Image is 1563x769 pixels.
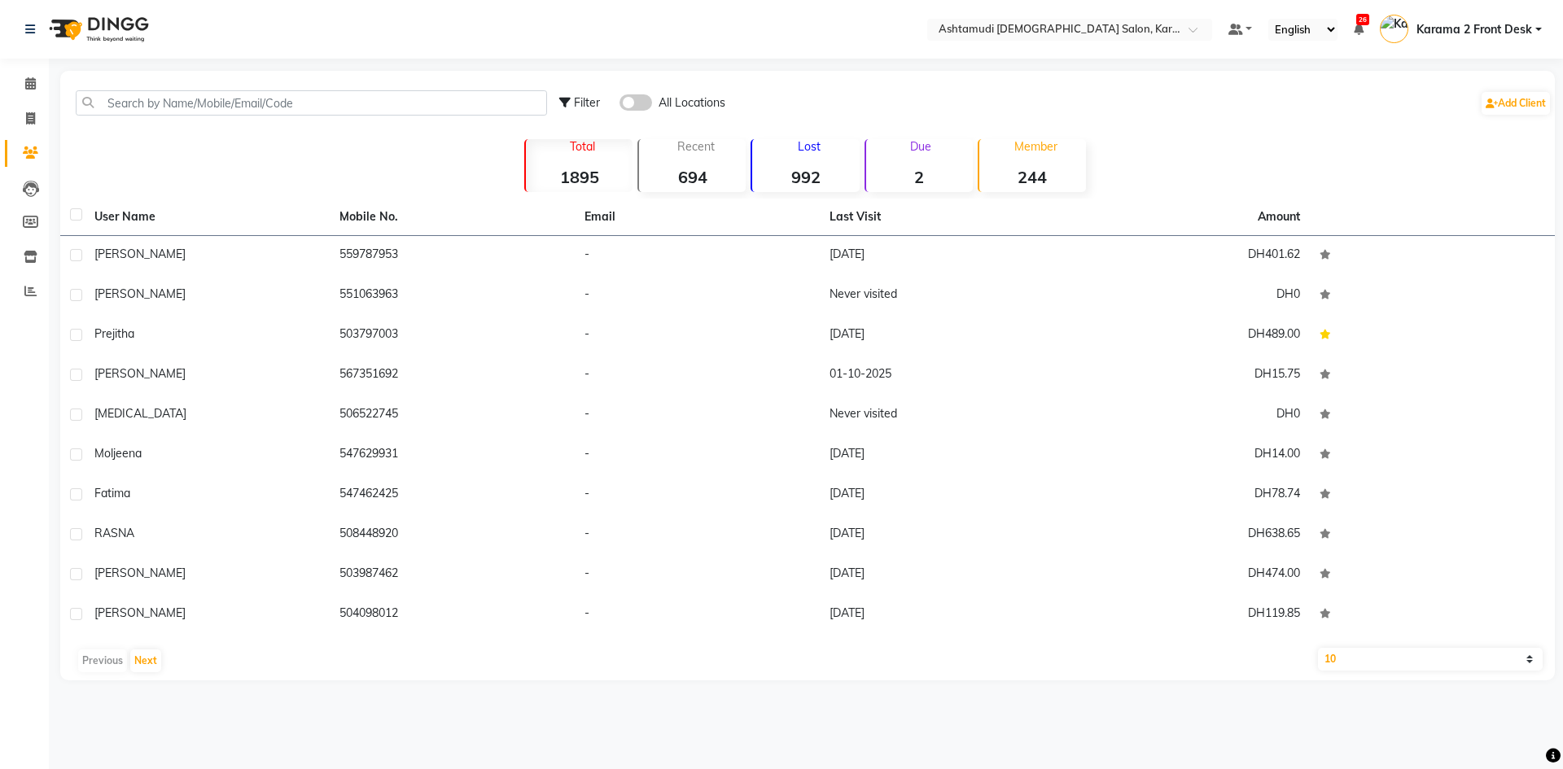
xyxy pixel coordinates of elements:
[820,356,1065,395] td: 01-10-2025
[94,326,134,341] span: Prejitha
[979,167,1086,187] strong: 244
[1356,14,1369,25] span: 26
[330,316,575,356] td: 503797003
[575,276,820,316] td: -
[820,475,1065,515] td: [DATE]
[574,95,600,110] span: Filter
[330,395,575,435] td: 506522745
[752,167,859,187] strong: 992
[94,486,130,500] span: Fatima
[330,236,575,276] td: 559787953
[820,555,1065,595] td: [DATE]
[575,555,820,595] td: -
[1248,199,1310,235] th: Amount
[575,475,820,515] td: -
[575,316,820,356] td: -
[1065,435,1310,475] td: DH14.00
[94,446,142,461] span: moljeena
[94,366,186,381] span: [PERSON_NAME]
[575,395,820,435] td: -
[1380,15,1408,43] img: Karama 2 Front Desk
[866,167,973,187] strong: 2
[330,199,575,236] th: Mobile No.
[575,236,820,276] td: -
[330,595,575,635] td: 504098012
[820,276,1065,316] td: Never visited
[76,90,547,116] input: Search by Name/Mobile/Email/Code
[1065,356,1310,395] td: DH15.75
[986,139,1086,154] p: Member
[575,515,820,555] td: -
[659,94,725,111] span: All Locations
[532,139,633,154] p: Total
[575,595,820,635] td: -
[94,526,134,540] span: RASNA
[526,167,633,187] strong: 1895
[94,406,186,421] span: [MEDICAL_DATA]
[820,395,1065,435] td: Never visited
[575,435,820,475] td: -
[575,199,820,236] th: Email
[1065,515,1310,555] td: DH638.65
[1065,595,1310,635] td: DH119.85
[1065,555,1310,595] td: DH474.00
[869,139,973,154] p: Due
[94,247,186,261] span: [PERSON_NAME]
[330,435,575,475] td: 547629931
[820,199,1065,236] th: Last Visit
[330,356,575,395] td: 567351692
[330,475,575,515] td: 547462425
[130,649,161,672] button: Next
[1065,316,1310,356] td: DH489.00
[1482,92,1550,115] a: Add Client
[820,236,1065,276] td: [DATE]
[820,435,1065,475] td: [DATE]
[42,7,153,52] img: logo
[85,199,330,236] th: User Name
[330,515,575,555] td: 508448920
[1354,22,1364,37] a: 26
[820,316,1065,356] td: [DATE]
[820,595,1065,635] td: [DATE]
[759,139,859,154] p: Lost
[639,167,746,187] strong: 694
[820,515,1065,555] td: [DATE]
[1416,21,1532,38] span: Karama 2 Front Desk
[1065,276,1310,316] td: DH0
[94,566,186,580] span: [PERSON_NAME]
[330,555,575,595] td: 503987462
[1065,475,1310,515] td: DH78.74
[1065,395,1310,435] td: DH0
[646,139,746,154] p: Recent
[330,276,575,316] td: 551063963
[94,605,186,620] span: [PERSON_NAME]
[94,286,186,301] span: [PERSON_NAME]
[1065,236,1310,276] td: DH401.62
[575,356,820,395] td: -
